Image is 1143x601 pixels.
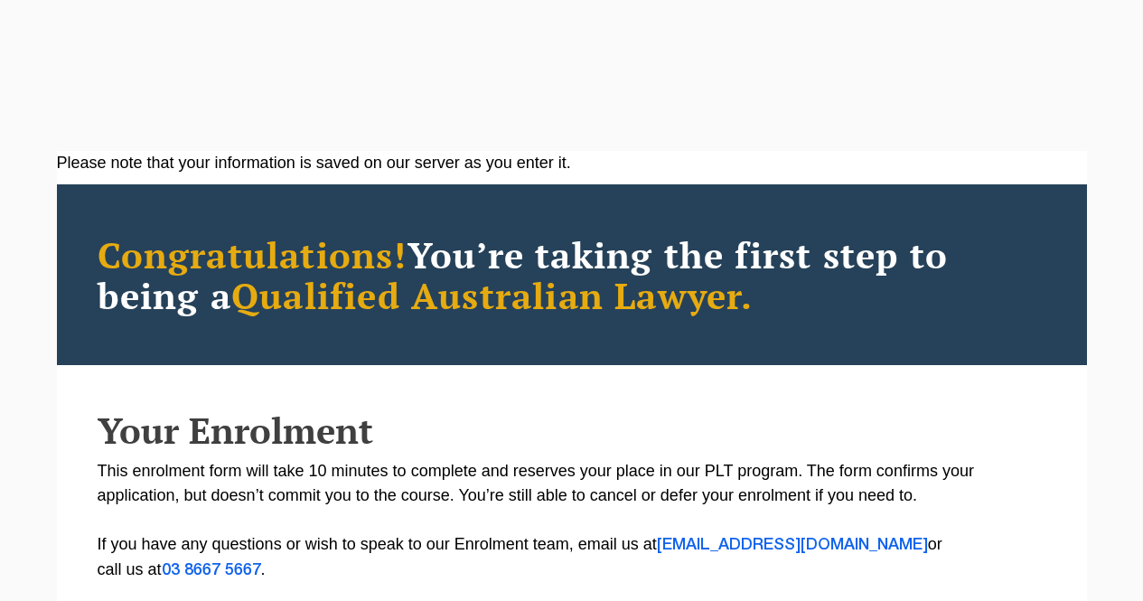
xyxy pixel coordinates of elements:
h2: You’re taking the first step to being a [98,234,1046,315]
div: Please note that your information is saved on our server as you enter it. [57,151,1087,175]
p: This enrolment form will take 10 minutes to complete and reserves your place in our PLT program. ... [98,459,1046,583]
a: 03 8667 5667 [162,563,261,578]
a: [EMAIL_ADDRESS][DOMAIN_NAME] [657,538,928,552]
span: Congratulations! [98,230,408,278]
h2: Your Enrolment [98,410,1046,450]
span: Qualified Australian Lawyer. [231,271,754,319]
